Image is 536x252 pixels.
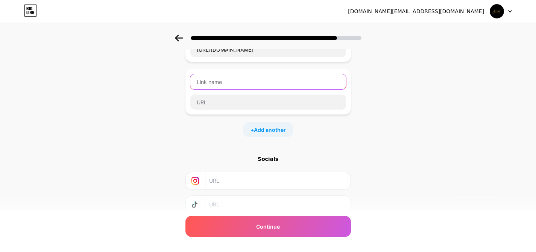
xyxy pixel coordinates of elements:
[490,4,504,18] img: jhomes
[254,126,286,134] span: Add another
[209,172,346,189] input: URL
[190,42,346,57] input: URL
[256,223,280,231] span: Continue
[209,196,346,213] input: URL
[348,8,484,15] div: [DOMAIN_NAME][EMAIL_ADDRESS][DOMAIN_NAME]
[190,74,346,89] input: Link name
[243,122,293,137] div: +
[190,95,346,110] input: URL
[185,155,351,163] div: Socials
